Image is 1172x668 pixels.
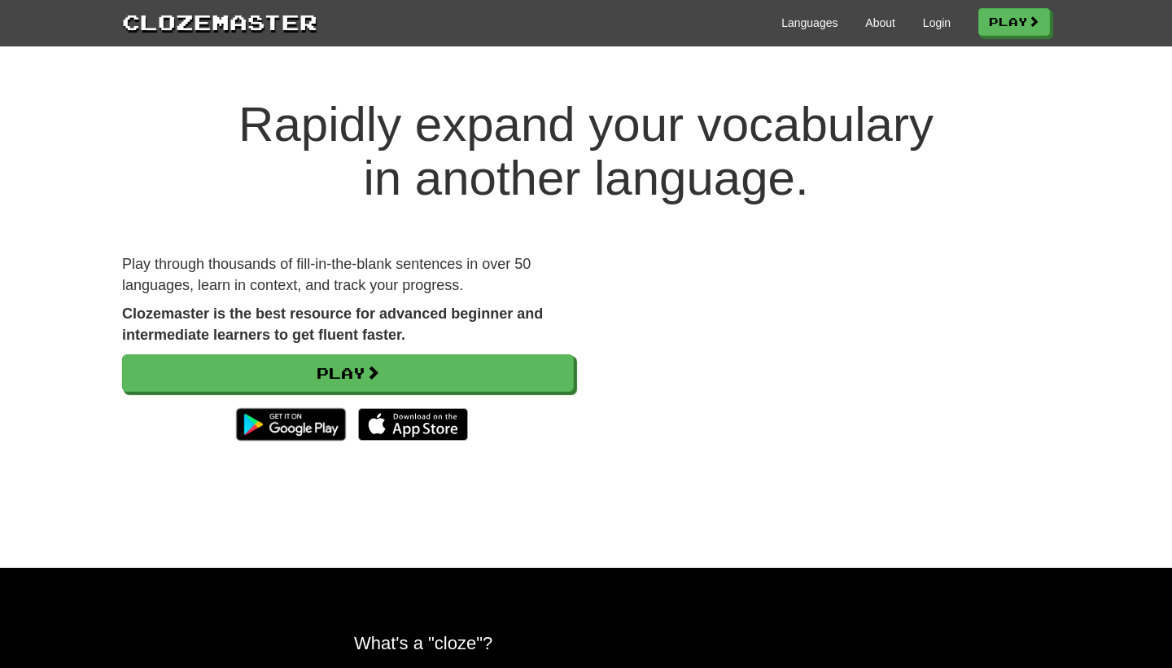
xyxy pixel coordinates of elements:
[122,7,317,37] a: Clozemaster
[865,15,895,31] a: About
[978,8,1050,36] a: Play
[122,254,574,296] p: Play through thousands of fill-in-the-blank sentences in over 50 languages, learn in context, and...
[354,633,818,653] h2: What's a "cloze"?
[228,400,354,449] img: Get it on Google Play
[122,354,574,392] a: Play
[122,305,543,343] strong: Clozemaster is the best resource for advanced beginner and intermediate learners to get fluent fa...
[923,15,951,31] a: Login
[358,408,468,441] img: Download_on_the_App_Store_Badge_US-UK_135x40-25178aeef6eb6b83b96f5f2d004eda3bffbb37122de64afbaef7...
[781,15,837,31] a: Languages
